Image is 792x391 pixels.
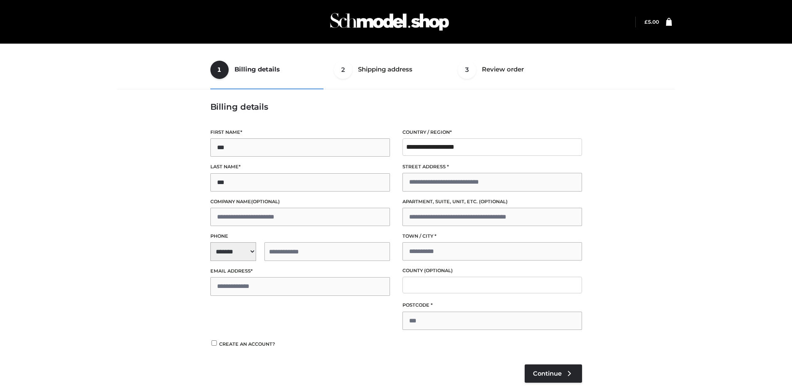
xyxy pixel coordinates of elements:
[219,341,275,347] span: Create an account?
[402,301,582,309] label: Postcode
[644,19,659,25] a: £5.00
[210,340,218,346] input: Create an account?
[402,128,582,136] label: Country / Region
[210,128,390,136] label: First name
[251,199,280,204] span: (optional)
[210,232,390,240] label: Phone
[210,267,390,275] label: Email address
[533,370,562,377] span: Continue
[644,19,659,25] bdi: 5.00
[644,19,648,25] span: £
[402,267,582,275] label: County
[424,268,453,273] span: (optional)
[402,163,582,171] label: Street address
[479,199,508,204] span: (optional)
[327,5,452,38] img: Schmodel Admin 964
[525,364,582,383] a: Continue
[402,232,582,240] label: Town / City
[210,198,390,206] label: Company name
[210,163,390,171] label: Last name
[210,102,582,112] h3: Billing details
[402,198,582,206] label: Apartment, suite, unit, etc.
